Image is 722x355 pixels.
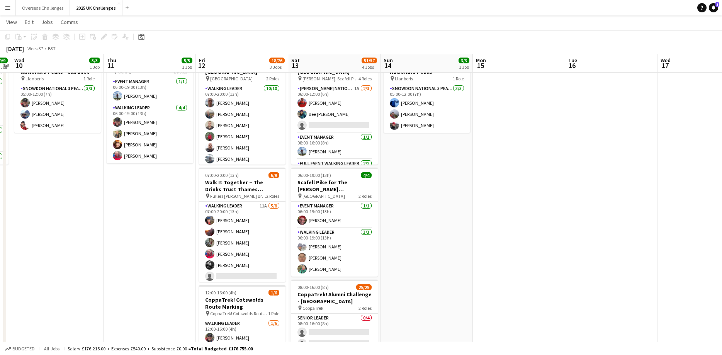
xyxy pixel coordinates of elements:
span: CoppaTrek [302,305,323,311]
span: 12 [198,61,205,70]
span: 16 [567,61,577,70]
app-job-card: 06:00-19:00 (13h)5/5Chilterns Challenge Goring2 RolesEvent Manager1/106:00-19:00 (13h)[PERSON_NAM... [107,50,193,163]
span: Total Budgeted £176 755.00 [191,346,253,352]
div: Salary £176 215.00 + Expenses £540.00 + Subsistence £0.00 = [68,346,253,352]
span: 11 [105,61,116,70]
span: [PERSON_NAME], Scafell Pike and Snowdon [302,76,358,82]
div: [DATE] [6,45,24,53]
span: 2 Roles [266,76,279,82]
h3: CoppaTrek! Cotswolds Route Marking [199,296,285,310]
span: 06:00-19:00 (13h) [297,172,331,178]
app-card-role: Event Manager1/108:00-16:00 (8h)[PERSON_NAME] [291,133,378,159]
div: 1 Job [182,64,192,70]
a: 1 [709,3,718,12]
span: 3/3 [89,58,100,63]
div: 4 Jobs [362,64,377,70]
span: [GEOGRAPHIC_DATA] [302,193,345,199]
span: 1/6 [268,290,279,296]
span: Llanberis [25,76,44,82]
span: Jobs [41,19,53,25]
div: 3 Jobs [270,64,284,70]
span: [GEOGRAPHIC_DATA] [210,76,253,82]
app-job-card: 05:00-12:00 (7h)3/3Snowdon Local leaders - National 3 Peaks Llanberis1 RoleSnowdon National 3 Pea... [384,50,470,133]
span: CoppaTrek! Cotswolds Route Marking [210,311,268,316]
span: Llanberis [395,76,413,82]
div: BST [48,46,56,51]
app-card-role: Snowdon National 3 Peaks Walking Leader3/305:00-12:00 (7h)[PERSON_NAME][PERSON_NAME][PERSON_NAME] [14,84,101,133]
span: 1 Role [453,76,464,82]
button: 2025 UK Challenges [70,0,122,15]
span: 18/26 [269,58,285,63]
app-job-card: 07:00-20:00 (13h)6/9Walk It Together – The Drinks Trust Thames Footpath Challenge Fullers [PERSON... [199,168,285,282]
a: Jobs [38,17,56,27]
span: All jobs [42,346,61,352]
span: View [6,19,17,25]
a: Edit [22,17,37,27]
app-card-role: Walking Leader3/306:00-19:00 (13h)[PERSON_NAME][PERSON_NAME][PERSON_NAME] [291,228,378,277]
span: 15 [475,61,486,70]
span: 14 [382,61,393,70]
span: 13 [290,61,300,70]
a: Comms [58,17,81,27]
span: Tue [568,57,577,64]
h3: Walk It Together – The Drinks Trust Thames Footpath Challenge [199,179,285,193]
app-card-role: [PERSON_NAME] National 3 Peaks Walking Leader1A2/306:00-12:00 (6h)[PERSON_NAME]Bee [PERSON_NAME] [291,84,378,133]
app-card-role: Full Event Walking Leader2/2 [291,159,378,199]
app-card-role: Event Manager1/106:00-19:00 (13h)[PERSON_NAME] [291,202,378,228]
span: Mon [476,57,486,64]
button: Overseas Challenges [16,0,70,15]
app-job-card: 06:00-00:00 (18h) (Sun)7/9National 3 Peaks - [GEOGRAPHIC_DATA] [PERSON_NAME], Scafell Pike and Sn... [291,50,378,165]
div: 1 Job [459,64,469,70]
span: 25/29 [356,284,372,290]
span: 4 Roles [358,76,372,82]
span: 07:00-20:00 (13h) [205,172,239,178]
span: 1 Role [83,76,95,82]
app-card-role: Event Manager1/106:00-19:00 (13h)[PERSON_NAME] [107,77,193,104]
span: 1 Role [268,311,279,316]
span: 17 [659,61,671,70]
span: Budgeted [12,346,35,352]
span: 08:00-16:00 (8h) [297,284,329,290]
app-job-card: 07:00-20:00 (13h)11/11NSPCC Proper Trek [GEOGRAPHIC_DATA] [GEOGRAPHIC_DATA]2 RolesWalking Leader1... [199,50,285,165]
span: 1 [715,2,719,7]
span: Sat [291,57,300,64]
span: Week 37 [25,46,45,51]
span: Edit [25,19,34,25]
span: Comms [61,19,78,25]
span: 5/5 [182,58,192,63]
span: 2 Roles [358,193,372,199]
span: 10 [13,61,24,70]
h3: Scafell Pike for The [PERSON_NAME] [PERSON_NAME] Trust [291,179,378,193]
span: Sun [384,57,393,64]
a: View [3,17,20,27]
div: 1 Job [90,64,100,70]
h3: CoppaTrek! Alumni Challenge - [GEOGRAPHIC_DATA] [291,291,378,305]
span: Wed [14,57,24,64]
span: Wed [661,57,671,64]
button: Budgeted [4,345,36,353]
span: Fri [199,57,205,64]
span: 51/57 [362,58,377,63]
span: 2 Roles [266,193,279,199]
span: Thu [107,57,116,64]
app-job-card: 05:00-12:00 (7h)3/3Snowdon Local leaders - National 3 Peaks - Claranet Llanberis1 RoleSnowdon Nat... [14,50,101,133]
span: 2 Roles [358,305,372,311]
span: 6/9 [268,172,279,178]
app-card-role: Snowdon National 3 Peaks Walking Leader3/305:00-12:00 (7h)[PERSON_NAME][PERSON_NAME][PERSON_NAME] [384,84,470,133]
app-card-role: Walking Leader11A5/807:00-20:00 (13h)[PERSON_NAME][PERSON_NAME][PERSON_NAME][PERSON_NAME][PERSON_... [199,202,285,306]
span: 3/3 [459,58,469,63]
span: 12:00-16:00 (4h) [205,290,236,296]
span: 4/4 [361,172,372,178]
span: Fullers [PERSON_NAME] Brewery, [GEOGRAPHIC_DATA] [210,193,266,199]
app-card-role: Walking Leader10/1007:00-20:00 (13h)[PERSON_NAME][PERSON_NAME][PERSON_NAME][PERSON_NAME][PERSON_N... [199,84,285,211]
app-card-role: Walking Leader4/406:00-19:00 (13h)[PERSON_NAME][PERSON_NAME][PERSON_NAME][PERSON_NAME] [107,104,193,163]
app-job-card: 06:00-19:00 (13h)4/4Scafell Pike for The [PERSON_NAME] [PERSON_NAME] Trust [GEOGRAPHIC_DATA]2 Rol... [291,168,378,277]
